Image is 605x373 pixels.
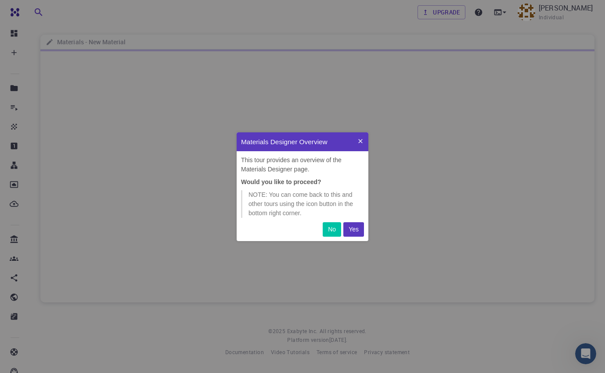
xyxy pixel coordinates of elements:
p: Yes [349,225,359,234]
p: NOTE: You can come back to this and other tours using the icon button in the bottom right corner. [248,190,358,218]
p: No [328,225,336,234]
p: Materials Designer Overview [241,137,353,147]
p: This tour provides an overview of the Materials Designer page. [241,156,364,174]
strong: Would you like to proceed? [241,178,321,185]
span: Support [18,6,50,14]
button: No [323,222,341,237]
button: Quit Tour [353,132,368,151]
button: Yes [343,222,364,237]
